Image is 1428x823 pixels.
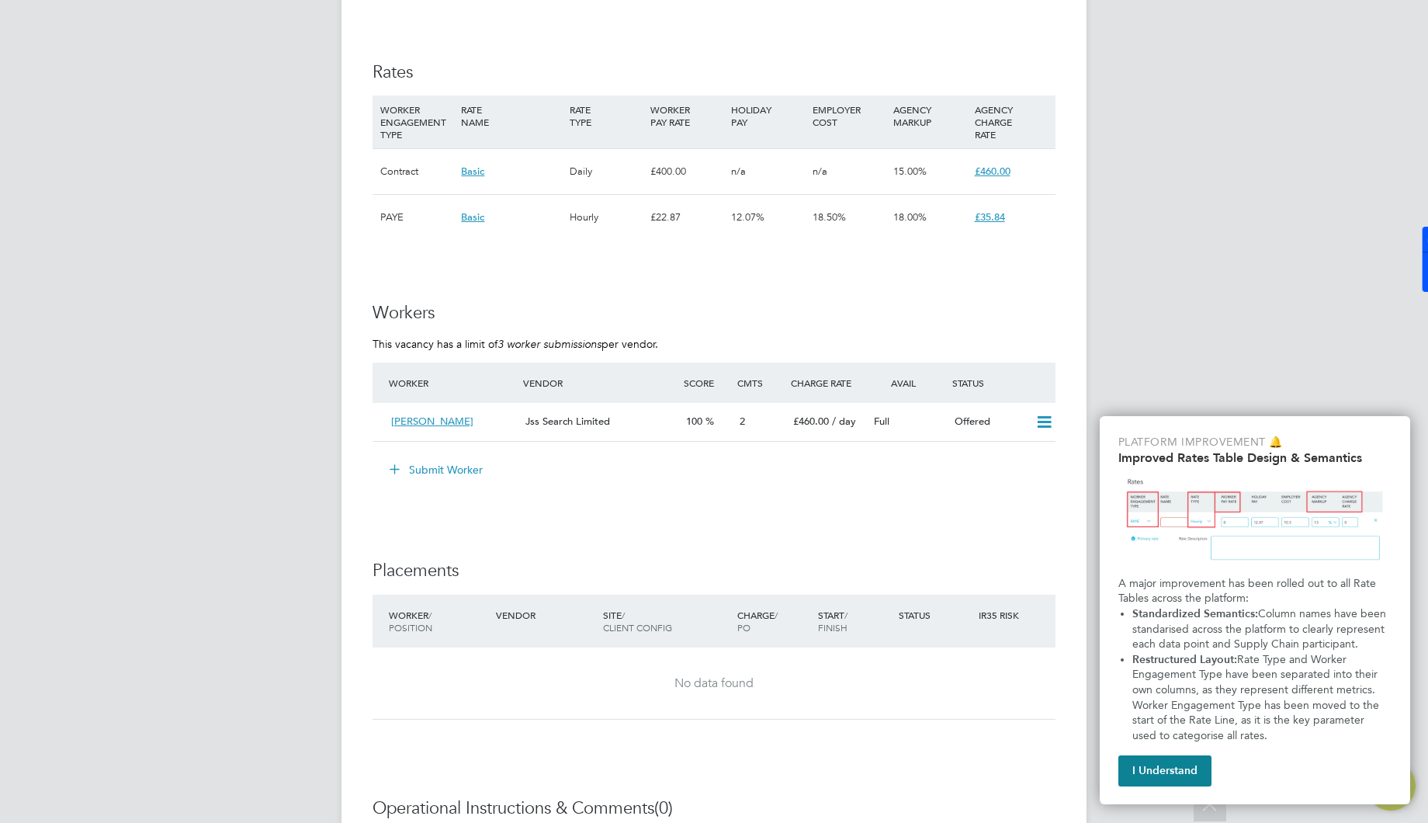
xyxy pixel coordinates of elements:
span: [PERSON_NAME] [391,415,473,428]
div: £22.87 [646,195,727,240]
h3: Placements [373,560,1055,582]
div: No data found [388,675,1040,692]
div: Site [599,601,733,641]
span: / Finish [818,609,847,634]
em: 3 worker submissions [497,337,601,351]
div: Score [680,369,733,397]
div: Cmts [733,369,787,397]
p: A major improvement has been rolled out to all Rate Tables across the platform: [1118,576,1392,606]
p: This vacancy has a limit of per vendor. [373,337,1055,351]
span: n/a [731,165,746,178]
span: 12.07% [731,210,764,224]
span: 100 [686,415,702,428]
h3: Operational Instructions & Comments [373,797,1055,820]
div: Worker [385,369,519,397]
div: Worker [385,601,492,641]
div: IR35 Risk [975,601,1028,629]
div: Charge [733,601,814,641]
div: Avail [868,369,948,397]
span: 15.00% [893,165,927,178]
span: (0) [654,797,673,818]
h3: Workers [373,302,1055,325]
span: / day [832,415,856,428]
span: / Client Config [603,609,672,634]
div: Status [895,601,976,629]
button: I Understand [1118,755,1211,787]
span: 18.00% [893,210,927,224]
span: Basic [461,165,484,178]
span: / PO [737,609,778,634]
h2: Improved Rates Table Design & Semantics [1118,450,1392,465]
div: Start [814,601,895,641]
div: Status [948,369,1055,397]
p: Platform Improvement 🔔 [1118,435,1392,450]
h3: Rates [373,61,1055,84]
div: RATE TYPE [566,95,646,136]
div: Improved Rate Table Semantics [1100,416,1410,804]
span: 18.50% [813,210,846,224]
div: Daily [566,149,646,194]
strong: Restructured Layout: [1132,653,1237,666]
div: RATE NAME [457,95,565,136]
span: £460.00 [793,415,829,428]
div: HOLIDAY PAY [727,95,808,136]
span: 2 [740,415,745,428]
strong: Standardized Semantics: [1132,607,1258,620]
div: £400.00 [646,149,727,194]
span: / Position [389,609,432,634]
img: Updated Rates Table Design & Semantics [1118,471,1392,570]
span: £460.00 [975,165,1010,178]
span: £35.84 [975,210,1005,224]
div: Offered [948,409,1029,435]
div: WORKER PAY RATE [646,95,727,136]
div: WORKER ENGAGEMENT TYPE [376,95,457,148]
span: Column names have been standarised across the platform to clearly represent each data point and S... [1132,607,1389,651]
span: Full [874,415,889,428]
div: AGENCY MARKUP [889,95,970,136]
div: Hourly [566,195,646,240]
span: Jss Search Limited [525,415,610,428]
div: EMPLOYER COST [809,95,889,136]
div: PAYE [376,195,457,240]
button: Submit Worker [379,457,495,482]
span: Basic [461,210,484,224]
span: Rate Type and Worker Engagement Type have been separated into their own columns, as they represen... [1132,653,1382,742]
div: Charge Rate [787,369,868,397]
span: n/a [813,165,827,178]
div: Vendor [519,369,680,397]
div: Contract [376,149,457,194]
div: AGENCY CHARGE RATE [971,95,1052,148]
div: Vendor [492,601,599,629]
